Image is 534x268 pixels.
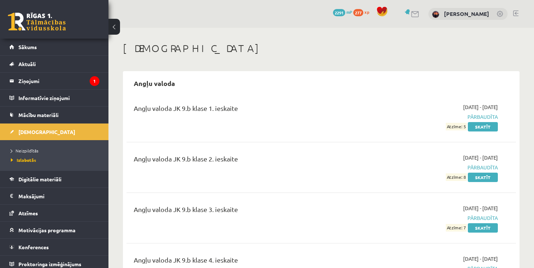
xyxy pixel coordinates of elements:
span: Atzīmes [18,210,38,216]
a: Skatīt [468,122,498,131]
span: [DATE] - [DATE] [463,255,498,263]
a: [DEMOGRAPHIC_DATA] [9,124,99,140]
span: [DATE] - [DATE] [463,204,498,212]
span: Atzīme: 8 [446,173,467,181]
a: [PERSON_NAME] [444,10,489,17]
span: Atzīme: 7 [446,224,467,232]
a: Izlabotās [11,157,101,163]
h1: [DEMOGRAPHIC_DATA] [123,42,520,55]
span: Motivācijas programma [18,227,76,233]
span: Pārbaudīta [384,113,498,121]
a: Motivācijas programma [9,222,99,238]
span: Digitālie materiāli [18,176,61,182]
span: Atzīme: 5 [446,123,467,130]
div: Angļu valoda JK 9.b klase 1. ieskaite [134,103,373,117]
span: Pārbaudīta [384,214,498,222]
span: Pārbaudīta [384,164,498,171]
span: 2291 [333,9,345,16]
a: Rīgas 1. Tālmācības vidusskola [8,13,66,31]
span: Konferences [18,244,49,250]
img: Mārcis Līvens [432,11,439,18]
span: [DATE] - [DATE] [463,103,498,111]
a: Skatīt [468,223,498,233]
span: Mācību materiāli [18,112,59,118]
a: 2291 mP [333,9,352,15]
a: Sākums [9,39,99,55]
a: Mācību materiāli [9,107,99,123]
span: xp [364,9,369,15]
a: Neizpildītās [11,147,101,154]
span: Proktoringa izmēģinājums [18,261,81,267]
a: 277 xp [353,9,373,15]
a: Atzīmes [9,205,99,221]
a: Maksājumi [9,188,99,204]
legend: Maksājumi [18,188,99,204]
a: Aktuāli [9,56,99,72]
span: [DEMOGRAPHIC_DATA] [18,129,75,135]
span: Sākums [18,44,37,50]
legend: Ziņojumi [18,73,99,89]
span: Izlabotās [11,157,36,163]
a: Ziņojumi1 [9,73,99,89]
span: 277 [353,9,363,16]
span: [DATE] - [DATE] [463,154,498,161]
a: Digitālie materiāli [9,171,99,187]
legend: Informatīvie ziņojumi [18,90,99,106]
div: Angļu valoda JK 9.b klase 2. ieskaite [134,154,373,167]
a: Informatīvie ziņojumi [9,90,99,106]
span: Neizpildītās [11,148,38,154]
h2: Angļu valoda [127,75,182,92]
span: Aktuāli [18,61,36,67]
a: Skatīt [468,173,498,182]
div: Angļu valoda JK 9.b klase 3. ieskaite [134,204,373,218]
span: mP [346,9,352,15]
i: 1 [90,76,99,86]
a: Konferences [9,239,99,255]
